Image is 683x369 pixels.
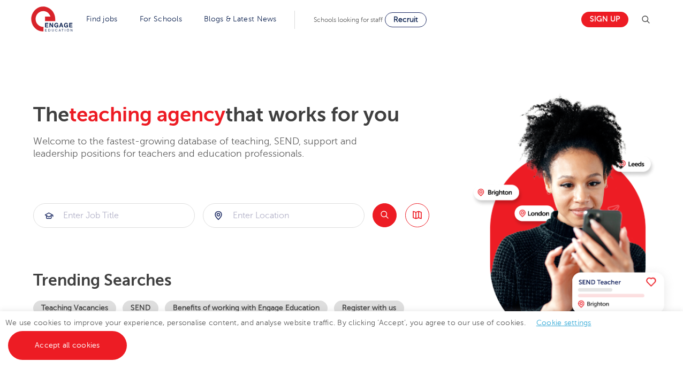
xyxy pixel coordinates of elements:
a: Recruit [385,12,427,27]
a: For Schools [140,15,182,23]
span: We use cookies to improve your experience, personalise content, and analyse website traffic. By c... [5,319,602,349]
img: Engage Education [31,6,73,33]
a: Register with us [334,301,404,316]
a: Accept all cookies [8,331,127,360]
h2: The that works for you [33,103,465,127]
a: Blogs & Latest News [204,15,277,23]
span: Recruit [393,16,418,24]
a: Find jobs [86,15,118,23]
a: Benefits of working with Engage Education [165,301,328,316]
button: Search [373,203,397,227]
input: Submit [203,204,364,227]
a: SEND [123,301,158,316]
div: Submit [203,203,365,228]
input: Submit [34,204,194,227]
span: Schools looking for staff [314,16,383,24]
p: Welcome to the fastest-growing database of teaching, SEND, support and leadership positions for t... [33,135,386,160]
a: Teaching Vacancies [33,301,116,316]
div: Submit [33,203,195,228]
a: Cookie settings [536,319,591,327]
p: Trending searches [33,271,465,290]
span: teaching agency [69,103,225,126]
a: Sign up [581,12,628,27]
